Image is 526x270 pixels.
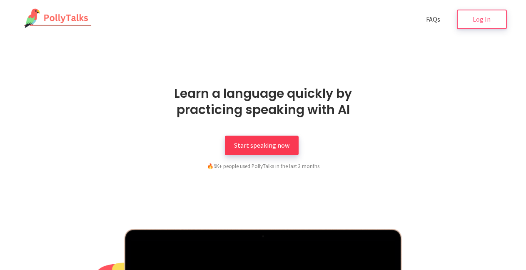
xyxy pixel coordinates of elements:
[225,136,299,155] a: Start speaking now
[20,8,92,29] img: PollyTalks Logo
[457,10,507,29] a: Log In
[426,15,440,23] span: FAQs
[417,10,449,29] a: FAQs
[163,162,363,170] div: 9K+ people used PollyTalks in the last 3 months
[234,141,289,149] span: Start speaking now
[207,163,214,169] span: fire
[473,15,491,23] span: Log In
[149,85,378,118] h1: Learn a language quickly by practicing speaking with AI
